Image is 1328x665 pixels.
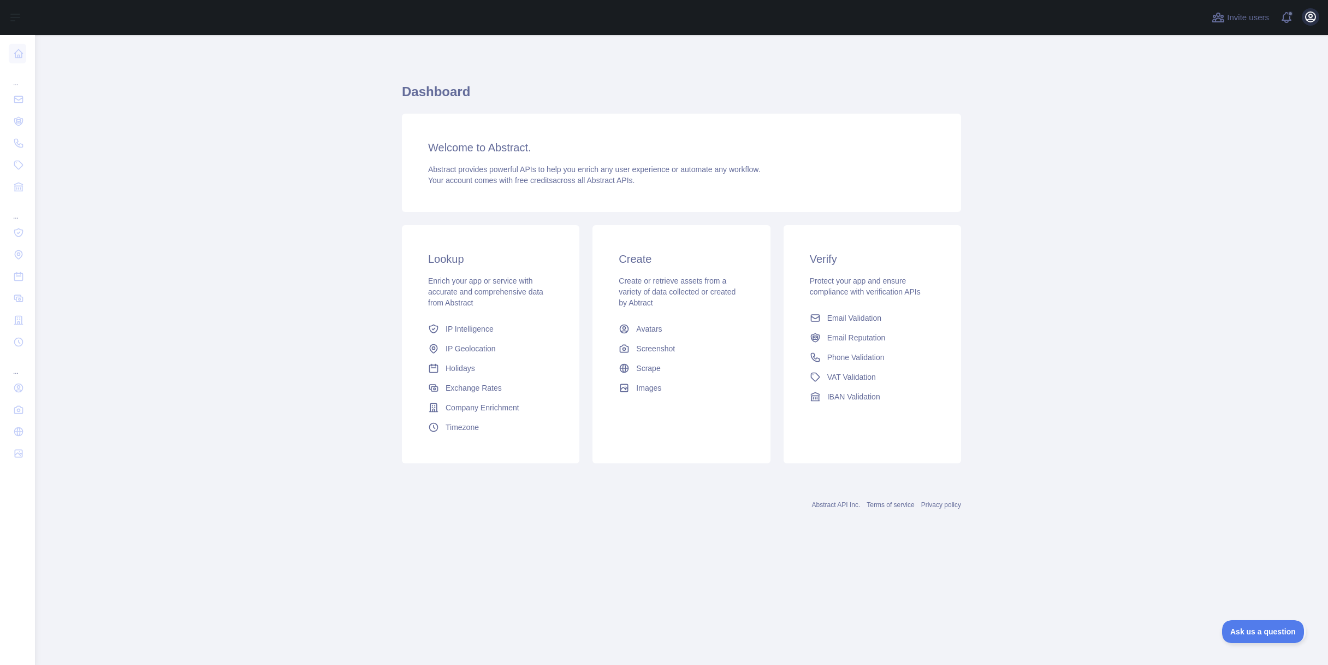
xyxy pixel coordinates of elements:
a: Timezone [424,417,558,437]
span: VAT Validation [827,372,876,382]
button: Invite users [1210,9,1271,26]
span: Phone Validation [827,352,885,363]
span: Exchange Rates [446,382,502,393]
a: Email Reputation [805,328,939,348]
span: IP Intelligence [446,323,494,334]
span: Scrape [636,363,660,374]
span: Abstract provides powerful APIs to help you enrich any user experience or automate any workflow. [428,165,761,174]
span: Email Reputation [827,332,886,343]
h3: Lookup [428,251,553,267]
a: Phone Validation [805,348,939,367]
a: Terms of service [867,501,914,509]
a: Privacy policy [921,501,961,509]
span: Create or retrieve assets from a variety of data collected or created by Abtract [619,276,736,307]
a: Holidays [424,358,558,378]
span: IBAN Validation [827,391,880,402]
span: Email Validation [827,313,881,323]
span: Protect your app and ensure compliance with verification APIs [810,276,921,296]
span: Timezone [446,422,479,433]
h3: Create [619,251,744,267]
span: IP Geolocation [446,343,496,354]
h1: Dashboard [402,83,961,109]
iframe: Toggle Customer Support [1222,620,1306,643]
a: IBAN Validation [805,387,939,407]
span: Your account comes with across all Abstract APIs. [428,176,635,185]
a: IP Geolocation [424,339,558,358]
a: Exchange Rates [424,378,558,398]
a: IP Intelligence [424,319,558,339]
a: Email Validation [805,308,939,328]
div: ... [9,354,26,376]
a: Screenshot [614,339,748,358]
span: Invite users [1227,11,1269,24]
a: Abstract API Inc. [812,501,861,509]
span: Avatars [636,323,662,334]
a: Scrape [614,358,748,378]
span: free credits [515,176,553,185]
a: Company Enrichment [424,398,558,417]
h3: Welcome to Abstract. [428,140,935,155]
span: Images [636,382,661,393]
div: ... [9,66,26,87]
span: Holidays [446,363,475,374]
span: Company Enrichment [446,402,519,413]
span: Screenshot [636,343,675,354]
a: VAT Validation [805,367,939,387]
a: Avatars [614,319,748,339]
h3: Verify [810,251,935,267]
a: Images [614,378,748,398]
span: Enrich your app or service with accurate and comprehensive data from Abstract [428,276,543,307]
div: ... [9,199,26,221]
